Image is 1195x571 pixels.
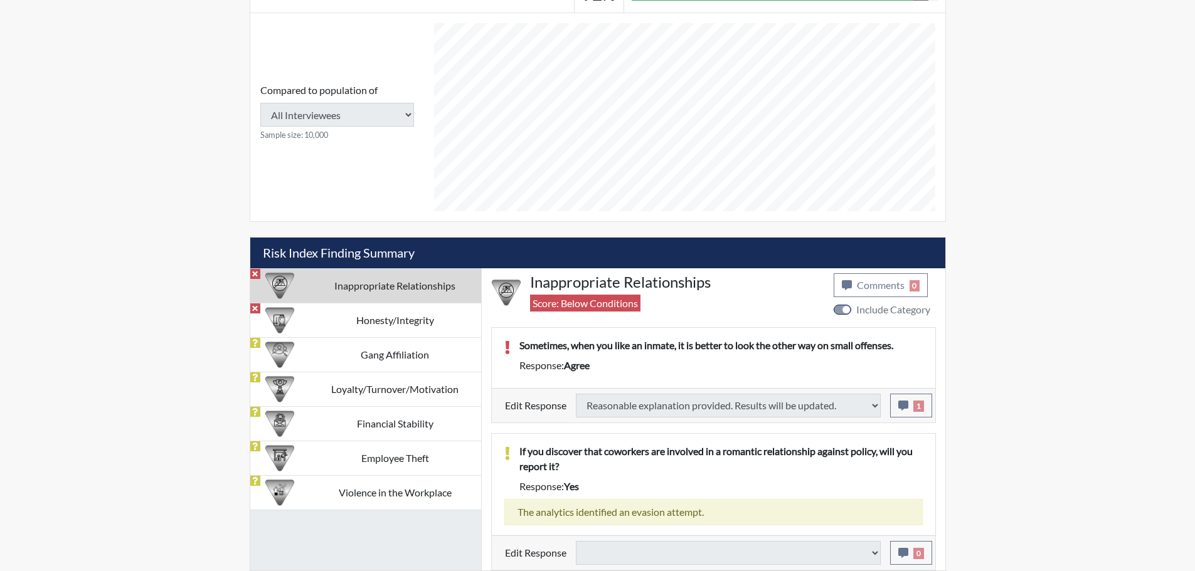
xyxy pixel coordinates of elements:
[530,273,824,291] h4: Inappropriate Relationships
[856,302,930,317] label: Include Category
[260,83,378,98] label: Compared to population of
[250,238,945,268] h5: Risk Index Finding Summary
[519,444,923,474] p: If you discover that coworkers are involved in a romantic relationship against policy, will you r...
[492,278,521,307] img: CATEGORY%20ICON-14.139f8ef7.png
[890,541,932,565] button: 0
[564,359,590,371] span: agree
[309,372,481,406] td: Loyalty/Turnover/Motivation
[510,479,932,494] div: Response:
[265,340,294,369] img: CATEGORY%20ICON-02.2c5dd649.png
[260,129,414,141] small: Sample size: 10,000
[566,541,890,565] div: Update the test taker's response, the change might impact the score
[265,409,294,438] img: CATEGORY%20ICON-08.97d95025.png
[530,295,640,312] span: Score: Below Conditions
[265,271,294,300] img: CATEGORY%20ICON-14.139f8ef7.png
[834,273,928,297] button: Comments0
[309,268,481,303] td: Inappropriate Relationships
[505,541,566,565] label: Edit Response
[265,444,294,473] img: CATEGORY%20ICON-07.58b65e52.png
[309,337,481,372] td: Gang Affiliation
[890,394,932,417] button: 1
[505,394,566,417] label: Edit Response
[564,480,579,492] span: yes
[265,306,294,335] img: CATEGORY%20ICON-11.a5f294f4.png
[309,475,481,510] td: Violence in the Workplace
[309,406,481,441] td: Financial Stability
[913,548,924,559] span: 0
[910,280,920,291] span: 0
[260,83,414,141] div: Consistency Score comparison among population
[913,401,924,412] span: 1
[309,441,481,475] td: Employee Theft
[309,303,481,337] td: Honesty/Integrity
[265,375,294,404] img: CATEGORY%20ICON-17.40ef8247.png
[519,338,923,353] p: Sometimes, when you like an inmate, it is better to look the other way on small offenses.
[265,478,294,507] img: CATEGORY%20ICON-26.eccbb84f.png
[857,279,905,291] span: Comments
[504,499,923,525] div: The analytics identified an evasion attempt.
[510,358,932,373] div: Response:
[566,394,890,417] div: Update the test taker's response, the change might impact the score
